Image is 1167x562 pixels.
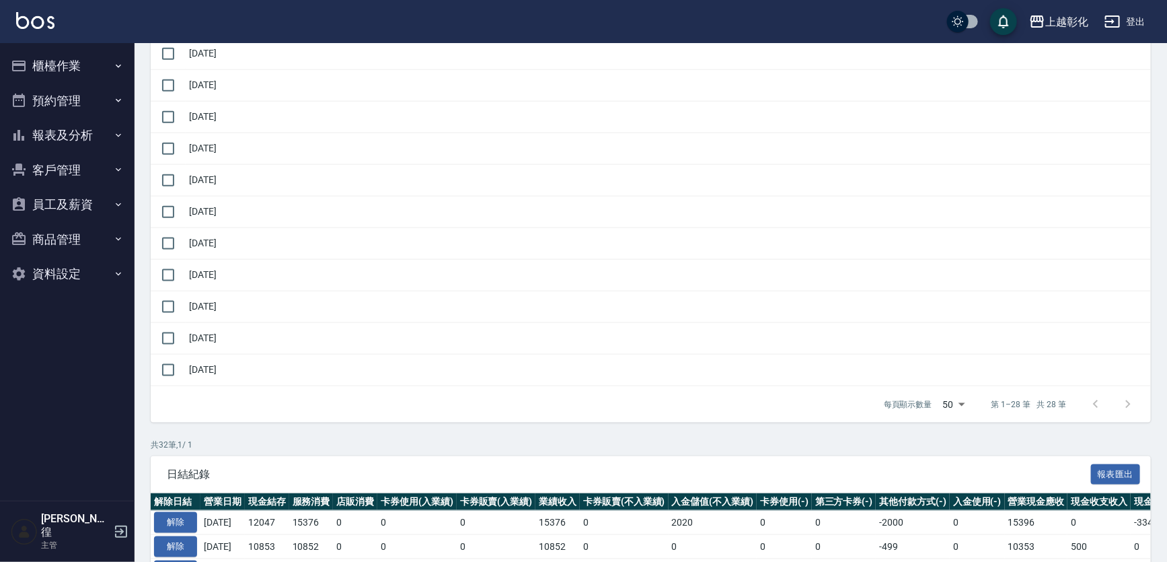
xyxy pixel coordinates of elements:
a: 報表匯出 [1091,467,1141,480]
td: [DATE] [186,164,1151,196]
td: 0 [950,511,1005,535]
td: 10852 [535,535,580,559]
th: 第三方卡券(-) [812,493,876,511]
th: 入金使用(-) [950,493,1005,511]
button: 登出 [1099,9,1151,34]
th: 卡券販賣(入業績) [457,493,536,511]
button: 商品管理 [5,222,129,257]
td: -499 [876,535,950,559]
td: 0 [457,535,536,559]
td: [DATE] [200,511,245,535]
td: 10353 [1005,535,1068,559]
th: 現金結存 [245,493,289,511]
button: 報表及分析 [5,118,129,153]
td: 10852 [289,535,334,559]
td: 0 [1067,511,1131,535]
td: 0 [669,535,757,559]
td: 0 [757,535,812,559]
button: 員工及薪資 [5,187,129,222]
button: 報表匯出 [1091,464,1141,485]
button: 上越彰化 [1024,8,1094,36]
td: [DATE] [200,535,245,559]
button: 資料設定 [5,256,129,291]
p: 每頁顯示數量 [884,398,932,411]
button: 客戶管理 [5,153,129,188]
td: 15396 [1005,511,1068,535]
td: [DATE] [186,69,1151,101]
td: 0 [333,511,377,535]
td: [DATE] [186,291,1151,322]
td: 0 [377,511,457,535]
p: 第 1–28 筆 共 28 筆 [991,398,1066,411]
div: 上越彰化 [1045,13,1088,30]
td: 12047 [245,511,289,535]
div: 50 [938,386,970,423]
td: [DATE] [186,38,1151,69]
span: 日結紀錄 [167,468,1091,481]
td: 2020 [669,511,757,535]
td: [DATE] [186,196,1151,227]
th: 解除日結 [151,493,200,511]
td: 0 [580,511,669,535]
th: 現金收支收入 [1067,493,1131,511]
td: 0 [950,535,1005,559]
th: 服務消費 [289,493,334,511]
td: [DATE] [186,354,1151,386]
td: [DATE] [186,227,1151,259]
button: 解除 [154,512,197,533]
img: Person [11,518,38,545]
td: 0 [333,535,377,559]
td: 0 [580,535,669,559]
button: save [990,8,1017,35]
button: 櫃檯作業 [5,48,129,83]
td: 0 [757,511,812,535]
button: 解除 [154,536,197,557]
th: 卡券使用(入業績) [377,493,457,511]
th: 店販消費 [333,493,377,511]
td: [DATE] [186,101,1151,133]
th: 入金儲值(不入業績) [669,493,757,511]
h5: [PERSON_NAME]徨 [41,512,110,539]
th: 營業日期 [200,493,245,511]
td: [DATE] [186,259,1151,291]
th: 營業現金應收 [1005,493,1068,511]
button: 預約管理 [5,83,129,118]
th: 卡券販賣(不入業績) [580,493,669,511]
p: 主管 [41,539,110,551]
p: 共 32 筆, 1 / 1 [151,439,1151,451]
th: 卡券使用(-) [757,493,812,511]
td: 0 [377,535,457,559]
td: [DATE] [186,322,1151,354]
td: [DATE] [186,133,1151,164]
td: 500 [1067,535,1131,559]
th: 業績收入 [535,493,580,511]
td: -2000 [876,511,950,535]
td: 10853 [245,535,289,559]
td: 15376 [535,511,580,535]
td: 0 [812,535,876,559]
th: 其他付款方式(-) [876,493,950,511]
img: Logo [16,12,54,29]
td: 0 [812,511,876,535]
td: 0 [457,511,536,535]
td: 15376 [289,511,334,535]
